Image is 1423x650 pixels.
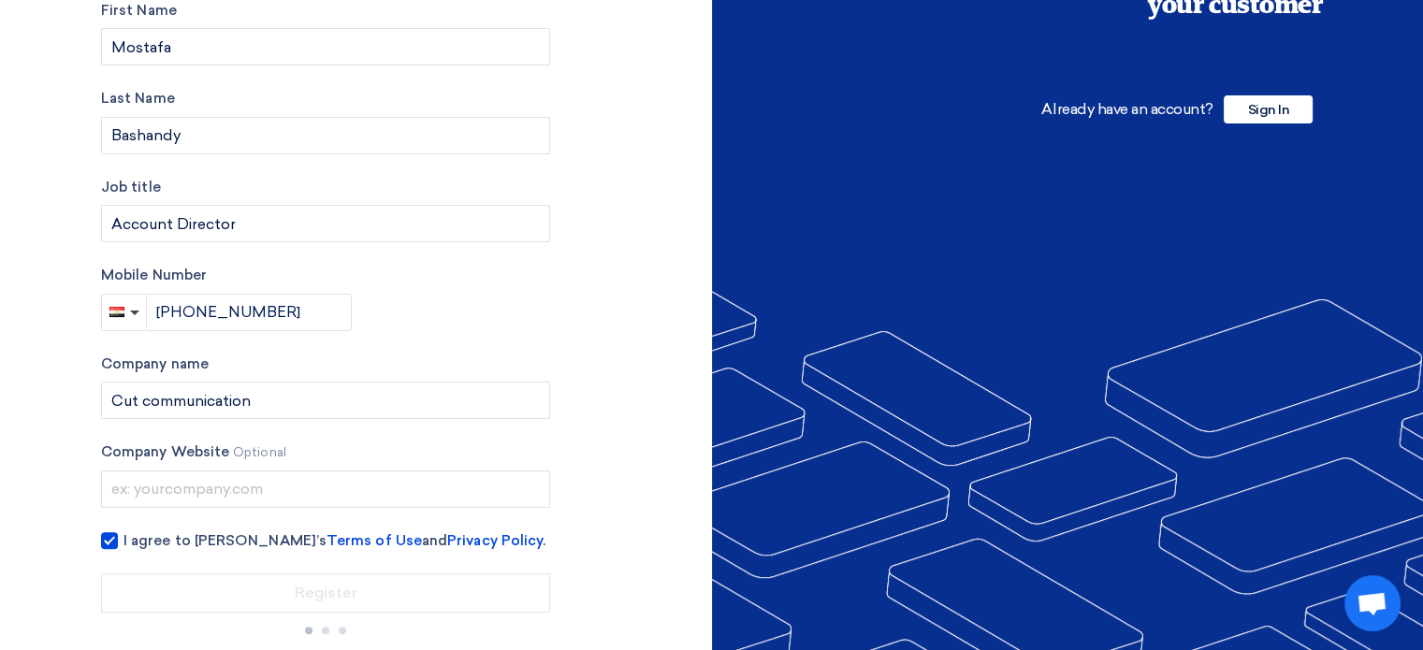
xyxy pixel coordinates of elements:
input: Enter your first name... [101,28,550,65]
label: Company Website [101,441,550,463]
span: Optional [233,445,286,459]
input: Last Name... [101,117,550,154]
a: Open chat [1344,575,1401,631]
span: I agree to [PERSON_NAME]’s and . [123,530,545,552]
input: ex: yourcompany.com [101,470,550,508]
a: Privacy Policy [447,532,543,549]
span: Sign In [1224,95,1313,123]
input: Enter your company name... [101,382,550,419]
input: Enter phone number... [147,294,352,331]
input: Enter your job title... [101,205,550,242]
label: Company name [101,354,550,375]
label: Last Name [101,88,550,109]
span: Already have an account? [1041,100,1212,118]
a: Sign In [1224,100,1313,118]
input: Register [101,573,550,613]
label: Job title [101,177,550,198]
a: Terms of Use [327,532,422,549]
label: Mobile Number [101,265,550,286]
